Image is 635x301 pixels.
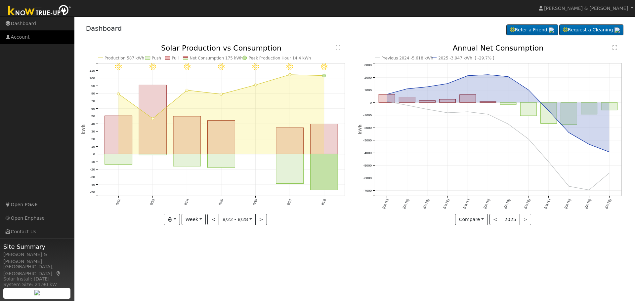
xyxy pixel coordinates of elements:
circle: onclick="" [568,132,570,134]
div: [PERSON_NAME] & [PERSON_NAME] [3,251,71,265]
text: Production 587 kWh [105,56,144,60]
rect: onclick="" [139,85,166,154]
rect: onclick="" [310,124,338,154]
text: 70 [91,99,95,103]
circle: onclick="" [507,75,510,78]
i: 8/25 - Clear [218,63,225,70]
i: 8/23 - MostlyClear [149,63,156,70]
text: 2025 -3,947 kWh [ -29.7% ] [438,56,494,60]
circle: onclick="" [568,185,570,188]
text: -40 [90,183,95,186]
circle: onclick="" [254,84,257,86]
circle: onclick="" [588,189,591,191]
text: -7000 [363,189,372,192]
text: 8/25 [218,198,224,206]
rect: onclick="" [480,101,496,102]
circle: onclick="" [527,89,530,91]
text: -4000 [363,151,372,155]
circle: onclick="" [386,100,388,103]
circle: onclick="" [446,82,449,85]
text: -6000 [363,176,372,180]
circle: onclick="" [426,86,429,88]
rect: onclick="" [207,121,235,154]
text: -20 [90,168,95,171]
img: Know True-Up [5,4,74,19]
text:  [613,45,617,50]
circle: onclick="" [466,74,469,77]
i: 8/26 - Clear [252,63,259,70]
text: Peak Production Hour 14.4 kWh [249,56,311,60]
text: [DATE] [483,198,490,209]
rect: onclick="" [419,101,436,103]
rect: onclick="" [460,94,476,102]
button: 8/22 - 8/28 [219,214,256,225]
text: [DATE] [443,198,450,209]
a: Dashboard [86,24,122,32]
circle: onclick="" [547,109,550,112]
text: [DATE] [524,198,531,209]
i: 8/28 - Clear [321,63,327,70]
circle: onclick="" [446,112,449,114]
div: Solar Install: [DATE] [3,276,71,282]
circle: onclick="" [608,151,611,153]
a: Map [56,271,62,276]
text: [DATE] [402,198,410,209]
circle: onclick="" [527,138,530,140]
text: 8/24 [184,198,190,206]
text: [DATE] [382,198,389,209]
circle: onclick="" [386,93,388,96]
text: 8/27 [286,198,292,206]
text: 90 [91,84,95,88]
text: 0 [370,101,372,104]
rect: onclick="" [601,102,617,110]
rect: onclick="" [105,116,132,154]
text: -2000 [363,126,372,130]
text: 20 [91,137,95,141]
circle: onclick="" [426,108,429,111]
circle: onclick="" [117,93,120,95]
circle: onclick="" [220,93,223,95]
text: 8/28 [321,198,327,206]
text: 100 [89,76,95,80]
text: 8/22 [115,198,121,206]
text: [DATE] [503,198,511,209]
text: 110 [89,69,95,72]
rect: onclick="" [541,102,557,123]
text: kWh [358,125,362,134]
rect: onclick="" [310,154,338,190]
button: > [255,214,267,225]
circle: onclick="" [588,143,591,146]
rect: onclick="" [500,102,516,104]
rect: onclick="" [276,128,304,154]
span: Site Summary [3,242,71,251]
text: [DATE] [544,198,551,209]
i: 8/27 - Clear [286,63,293,70]
a: Refer a Friend [506,24,558,36]
circle: onclick="" [322,74,326,77]
rect: onclick="" [581,102,597,114]
text: -10 [90,160,95,164]
text: 1000 [364,88,372,92]
text: Previous 2024 -5,618 kWh [381,56,433,60]
text: [DATE] [422,198,430,209]
text: Annual Net Consumption [453,44,544,52]
text: kWh [81,125,86,134]
rect: onclick="" [561,102,577,124]
div: [GEOGRAPHIC_DATA], [GEOGRAPHIC_DATA] [3,263,71,277]
text: 0 [93,152,95,156]
i: 8/24 - Clear [184,63,190,70]
a: Request a Cleaning [559,24,623,36]
text: Pull [172,56,179,60]
circle: onclick="" [547,161,550,163]
button: < [207,214,219,225]
text: 2000 [364,76,372,79]
img: retrieve [549,27,554,33]
button: 2025 [501,214,520,225]
rect: onclick="" [139,154,166,155]
text: -5000 [363,164,372,167]
rect: onclick="" [105,154,132,165]
span: [PERSON_NAME] & [PERSON_NAME] [544,6,628,11]
text: -1000 [363,113,372,117]
button: Compare [455,214,488,225]
button: Week [182,214,206,225]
